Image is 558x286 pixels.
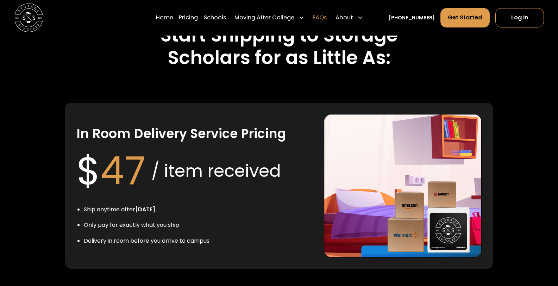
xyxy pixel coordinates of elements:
[324,114,481,257] img: In Room delivery.
[135,205,155,213] strong: [DATE]
[108,24,450,68] h2: Start Shipping to Storage Scholars for as Little As:
[179,8,198,28] a: Pricing
[14,4,43,32] img: Storage Scholars main logo
[156,8,173,28] a: Home
[84,205,209,214] li: Ship anytime after
[84,221,209,229] li: Only pay for exactly what you ship
[151,158,281,184] div: / item received
[333,8,366,28] div: About
[234,13,294,22] div: Moving After College
[76,142,145,200] div: $
[100,144,145,198] span: 47
[336,13,353,22] div: About
[313,8,327,28] a: FAQs
[84,237,209,245] li: Delivery in room before you arrive to campus
[76,125,286,142] h3: In Room Delivery Service Pricing
[495,8,544,27] a: Log In
[389,14,435,21] a: [PHONE_NUMBER]
[204,8,226,28] a: Schools
[440,8,490,27] a: Get Started
[232,8,307,28] div: Moving After College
